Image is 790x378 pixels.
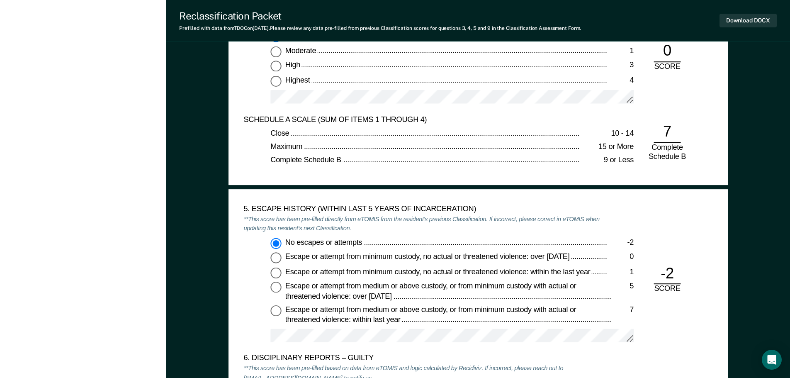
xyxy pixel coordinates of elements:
div: Open Intercom Messenger [762,350,782,370]
div: SCORE [647,62,687,72]
div: 0 [607,252,634,262]
div: SCORE [647,284,687,294]
button: Download DOCX [720,14,777,27]
span: Escape or attempt from medium or above custody, or from minimum custody with actual or threatened... [285,305,576,323]
div: 0 [654,41,681,62]
input: Escape or attempt from medium or above custody, or from minimum custody with actual or threatened... [270,282,281,293]
div: 1 [607,46,634,56]
div: 10 - 14 [580,129,634,139]
div: 7 [654,122,681,143]
input: Moderate1 [270,46,281,57]
span: Highest [285,76,311,84]
div: Complete Schedule B [647,143,687,162]
div: 4 [607,76,634,85]
span: Escape or attempt from minimum custody, no actual or threatened violence: within the last year [285,267,591,275]
div: 9 or Less [580,156,634,166]
div: Reclassification Packet [179,10,581,22]
span: Complete Schedule B [270,156,343,164]
div: SCHEDULE A SCALE (SUM OF ITEMS 1 THROUGH 4) [243,115,607,125]
div: 3 [607,61,634,71]
span: Maximum [270,142,304,151]
input: Escape or attempt from minimum custody, no actual or threatened violence: over [DATE]0 [270,252,281,263]
div: 5. ESCAPE HISTORY (WITHIN LAST 5 YEARS OF INCARCERATION) [243,204,607,214]
div: 15 or More [580,142,634,152]
div: 1 [607,267,634,277]
span: Escape or attempt from medium or above custody, or from minimum custody with actual or threatened... [285,282,576,300]
input: Escape or attempt from minimum custody, no actual or threatened violence: within the last year1 [270,267,281,278]
div: -2 [607,238,634,248]
div: 7 [612,305,634,315]
span: Close [270,129,291,137]
span: Moderate [285,46,317,54]
div: 5 [612,282,634,292]
input: Escape or attempt from medium or above custody, or from minimum custody with actual or threatened... [270,305,281,316]
input: No escapes or attempts-2 [270,238,281,249]
input: High3 [270,61,281,72]
input: Highest4 [270,76,281,86]
span: High [285,61,301,69]
div: Prefilled with data from TDOC on [DATE] . Please review any data pre-filled from previous Classif... [179,25,581,31]
div: 6. DISCIPLINARY REPORTS – GUILTY [243,354,607,363]
span: Escape or attempt from minimum custody, no actual or threatened violence: over [DATE] [285,252,571,261]
em: **This score has been pre-filled directly from eTOMIS from the resident's previous Classification... [243,215,599,232]
span: No escapes or attempts [285,238,363,246]
div: -2 [654,263,681,284]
